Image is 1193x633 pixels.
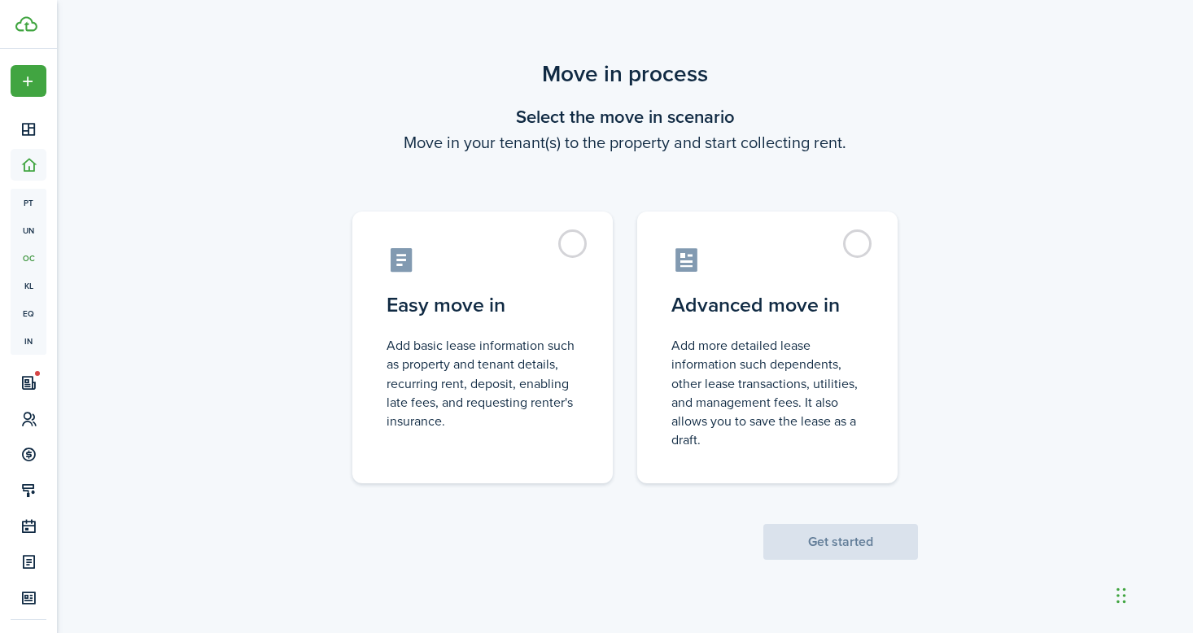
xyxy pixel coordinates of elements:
[11,244,46,272] a: oc
[11,189,46,216] a: pt
[387,336,579,430] control-radio-card-description: Add basic lease information such as property and tenant details, recurring rent, deposit, enablin...
[332,103,918,130] wizard-step-header-title: Select the move in scenario
[332,130,918,155] wizard-step-header-description: Move in your tenant(s) to the property and start collecting rent.
[1117,571,1126,620] div: Drag
[15,16,37,32] img: TenantCloud
[11,216,46,244] a: un
[11,65,46,97] button: Open menu
[387,290,579,320] control-radio-card-title: Easy move in
[11,299,46,327] a: eq
[671,336,863,449] control-radio-card-description: Add more detailed lease information such dependents, other lease transactions, utilities, and man...
[671,290,863,320] control-radio-card-title: Advanced move in
[332,57,918,91] scenario-title: Move in process
[11,272,46,299] a: kl
[1112,555,1193,633] iframe: Chat Widget
[11,327,46,355] a: in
